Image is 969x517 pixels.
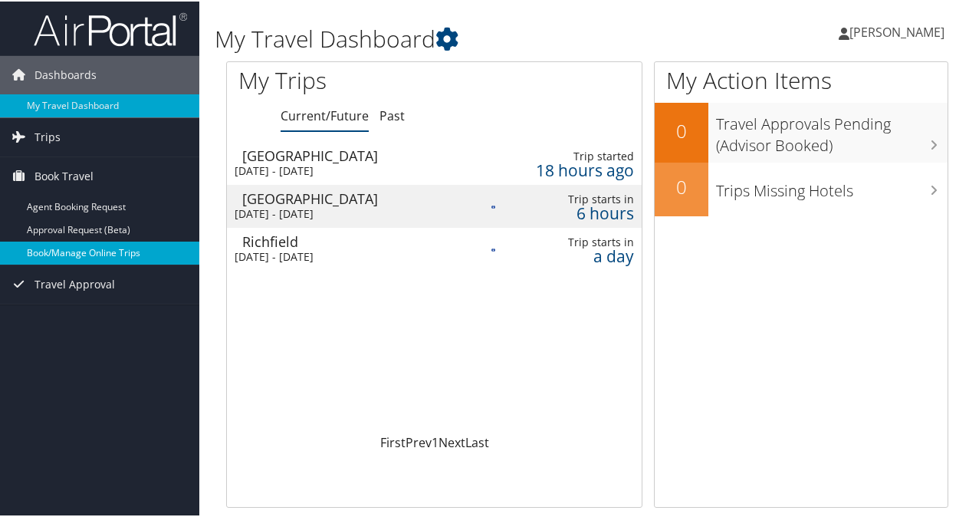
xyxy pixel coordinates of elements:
div: [GEOGRAPHIC_DATA] [242,147,465,161]
h3: Travel Approvals Pending (Advisor Booked) [716,104,948,155]
div: a day [511,248,635,262]
h1: My Travel Dashboard [215,21,711,54]
div: 6 hours [511,205,635,219]
div: 18 hours ago [511,162,635,176]
div: Richfield [242,233,465,247]
span: [PERSON_NAME] [849,22,944,39]
span: Dashboards [34,54,97,93]
span: Trips [34,117,61,155]
span: Travel Approval [34,264,115,302]
div: Trip starts in [511,191,635,205]
h3: Trips Missing Hotels [716,171,948,200]
h1: My Trips [238,63,458,95]
div: [DATE] - [DATE] [235,206,458,219]
div: Trip starts in [511,234,635,248]
img: airportal-logo.png [34,10,187,46]
h1: My Action Items [655,63,948,95]
img: alert-flat-solid-info.png [491,204,495,208]
a: 0Travel Approvals Pending (Advisor Booked) [655,101,948,160]
a: 0Trips Missing Hotels [655,161,948,215]
a: Next [439,433,465,449]
a: Prev [406,433,432,449]
div: [GEOGRAPHIC_DATA] [242,190,465,204]
a: Current/Future [281,106,369,123]
a: Last [465,433,489,449]
a: 1 [432,433,439,449]
a: Past [379,106,405,123]
div: [DATE] - [DATE] [235,163,458,176]
h2: 0 [655,117,708,143]
div: [DATE] - [DATE] [235,249,458,262]
img: alert-flat-solid-info.png [491,247,495,251]
div: Trip started [511,148,635,162]
a: [PERSON_NAME] [839,8,960,54]
a: First [380,433,406,449]
h2: 0 [655,173,708,199]
span: Book Travel [34,156,94,194]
